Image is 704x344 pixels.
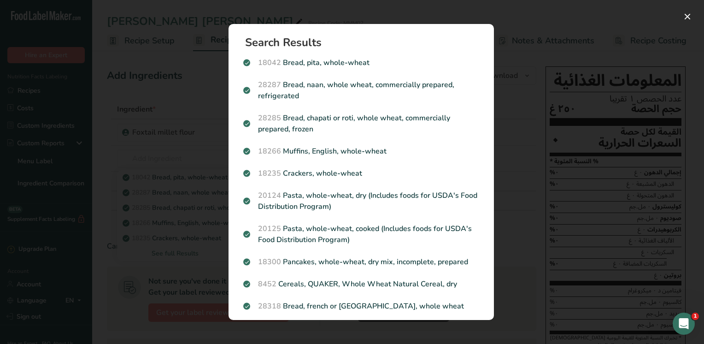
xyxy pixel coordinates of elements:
[258,146,281,156] span: 18266
[673,313,695,335] iframe: Intercom live chat
[243,190,479,212] p: Pasta, whole-wheat, dry (Includes foods for USDA's Food Distribution Program)
[258,224,281,234] span: 20125
[243,301,479,312] p: Bread, french or [GEOGRAPHIC_DATA], whole wheat
[258,257,281,267] span: 18300
[243,146,479,157] p: Muffins, English, whole-wheat
[258,301,281,311] span: 28318
[243,79,479,101] p: Bread, naan, whole wheat, commercially prepared, refrigerated
[258,58,281,68] span: 18042
[692,313,699,320] span: 1
[258,168,281,178] span: 18235
[243,256,479,267] p: Pancakes, whole-wheat, dry mix, incomplete, prepared
[258,279,276,289] span: 8452
[243,279,479,290] p: Cereals, QUAKER, Whole Wheat Natural Cereal, dry
[243,168,479,179] p: Crackers, whole-wheat
[243,57,479,68] p: Bread, pita, whole-wheat
[243,113,479,135] p: Bread, chapati or roti, whole wheat, commercially prepared, frozen
[258,113,281,123] span: 28285
[243,223,479,245] p: Pasta, whole-wheat, cooked (Includes foods for USDA's Food Distribution Program)
[258,190,281,201] span: 20124
[258,80,281,90] span: 28287
[245,37,485,48] h1: Search Results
